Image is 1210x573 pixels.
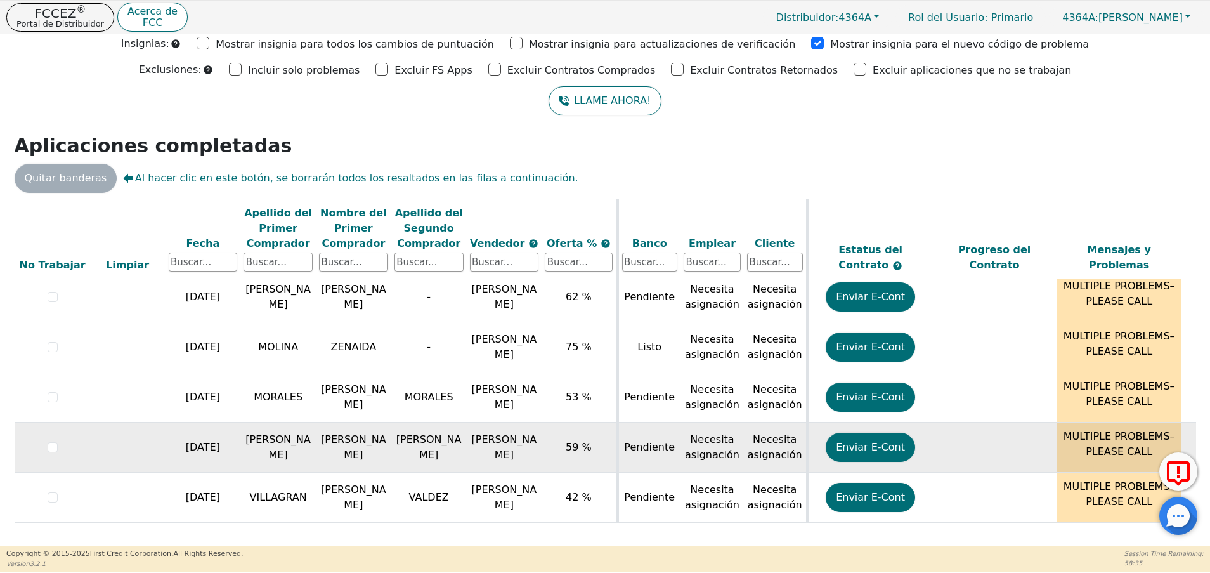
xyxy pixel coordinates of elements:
td: Necesita asignación [744,423,807,473]
strong: Aplicaciones completadas [15,135,292,157]
td: Necesita asignación [744,322,807,372]
td: ZENAIDA [316,322,391,372]
td: [DATE] [166,322,241,372]
p: Mostrar insignia para actualizaciones de verificación [529,37,795,52]
button: Reportar Error a FCC [1159,452,1197,491]
input: Buscar... [622,253,678,272]
td: [PERSON_NAME] [316,272,391,322]
button: Enviar E-Cont [826,333,915,362]
td: VILLAGRAN [240,473,316,523]
p: FCC [127,18,178,28]
p: Version 3.2.1 [6,559,243,569]
td: [PERSON_NAME] [316,473,391,523]
span: Rol del Usuario : [908,11,987,23]
span: 4364A: [1062,11,1098,23]
input: Buscar... [169,253,238,272]
input: Buscar... [319,253,388,272]
div: Apellido del Primer Comprador [244,205,313,251]
td: Pendiente [617,372,680,423]
button: Enviar E-Cont [826,282,915,312]
p: MULTIPLE PROBLEMS–PLEASE CALL [1060,379,1178,409]
p: Exclusiones: [139,62,202,77]
td: Necesita asignación [744,473,807,523]
td: - [391,322,467,372]
p: Primario [895,5,1046,30]
span: [PERSON_NAME] [472,484,537,511]
p: Session Time Remaining: [1124,549,1204,558]
button: Enviar E-Cont [826,383,915,412]
p: Excluir FS Apps [394,63,472,78]
td: [PERSON_NAME] [240,423,316,473]
div: Banco [622,235,678,251]
td: - [391,272,467,322]
button: Enviar E-Cont [826,433,915,462]
div: Fecha [169,235,238,251]
span: [PERSON_NAME] [472,433,537,461]
p: MULTIPLE PROBLEMS–PLEASE CALL [1060,479,1178,510]
span: [PERSON_NAME] [1062,11,1183,23]
td: Necesita asignación [744,272,807,322]
span: Al hacer clic en este botón, se borrarán todos los resaltados en las filas a continuación. [123,171,578,186]
p: Insignias: [121,36,169,51]
td: Necesita asignación [680,423,744,473]
button: Acerca deFCC [117,3,188,32]
input: Buscar... [747,253,803,272]
td: [PERSON_NAME] [316,423,391,473]
p: MULTIPLE PROBLEMS–PLEASE CALL [1060,279,1178,309]
button: 4364A:[PERSON_NAME] [1049,8,1204,27]
td: Necesita asignación [680,322,744,372]
td: Pendiente [617,423,680,473]
a: Rol del Usuario: Primario [895,5,1046,30]
p: Mostrar insignia para todos los cambios de puntuación [216,37,494,52]
div: Nombre del Primer Comprador [319,205,388,251]
span: Estatus del Contrato [838,244,902,271]
p: Acerca de [127,6,178,16]
td: Necesita asignación [744,372,807,423]
td: [DATE] [166,272,241,322]
div: Mensajes y Problemas [1060,242,1178,273]
p: 58:35 [1124,558,1204,568]
span: [PERSON_NAME] [472,283,537,310]
button: FCCEZ®Portal de Distribuidor [6,3,114,32]
button: Distribuidor:4364A [763,8,893,27]
p: Incluir solo problemas [248,63,360,78]
span: Oferta % [547,237,601,249]
input: Buscar... [545,253,612,272]
td: Pendiente [617,272,680,322]
span: 4364A [776,11,871,23]
div: Apellido del Segundo Comprador [394,205,464,251]
p: Excluir aplicaciones que no se trabajan [873,63,1071,78]
p: FCCEZ [16,7,104,20]
p: Portal de Distribuidor [16,20,104,28]
td: [DATE] [166,423,241,473]
span: 53 % [566,391,592,403]
td: [PERSON_NAME] [391,423,467,473]
span: Distribuidor: [776,11,839,23]
p: Copyright © 2015- 2025 First Credit Corporation. [6,549,243,560]
td: Pendiente [617,473,680,523]
td: Necesita asignación [680,372,744,423]
span: 59 % [566,441,592,453]
button: Enviar E-Cont [826,483,915,512]
p: MULTIPLE PROBLEMS–PLEASE CALL [1060,329,1178,359]
input: Buscar... [244,253,313,272]
input: Buscar... [470,253,539,272]
td: [PERSON_NAME] [240,272,316,322]
td: Necesita asignación [680,272,744,322]
input: Buscar... [394,253,464,272]
div: Cliente [747,235,803,251]
p: Excluir Contratos Retornados [690,63,838,78]
td: MORALES [391,372,467,423]
div: No Trabajar [18,258,87,273]
div: Progreso del Contrato [935,242,1054,273]
input: Buscar... [684,253,741,272]
span: 62 % [566,291,592,303]
div: Emplear [684,235,741,251]
sup: ® [76,4,86,15]
td: Listo [617,322,680,372]
span: [PERSON_NAME] [472,383,537,411]
td: Necesita asignación [680,473,744,523]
